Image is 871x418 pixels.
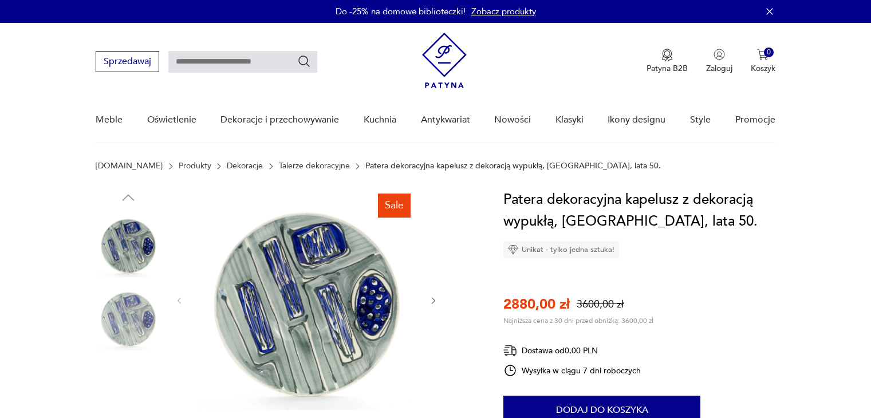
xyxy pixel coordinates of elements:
[508,245,518,255] img: Ikona diamentu
[751,63,775,74] p: Koszyk
[647,49,688,74] a: Ikona medaluPatyna B2B
[220,98,339,142] a: Dekoracje i przechowywanie
[179,161,211,171] a: Produkty
[690,98,711,142] a: Style
[555,98,584,142] a: Klasyki
[751,49,775,74] button: 0Koszyk
[378,194,411,218] div: Sale
[96,98,123,142] a: Meble
[764,48,774,57] div: 0
[503,295,570,314] p: 2880,00 zł
[421,98,470,142] a: Antykwariat
[96,285,161,350] img: Zdjęcie produktu Patera dekoracyjna kapelusz z dekoracją wypukłą, Włocławek, lata 50.
[577,297,624,311] p: 3600,00 zł
[96,212,161,277] img: Zdjęcie produktu Patera dekoracyjna kapelusz z dekoracją wypukłą, Włocławek, lata 50.
[735,98,775,142] a: Promocje
[365,161,661,171] p: Patera dekoracyjna kapelusz z dekoracją wypukłą, [GEOGRAPHIC_DATA], lata 50.
[647,63,688,74] p: Patyna B2B
[706,63,732,74] p: Zaloguj
[503,189,775,232] h1: Patera dekoracyjna kapelusz z dekoracją wypukłą, [GEOGRAPHIC_DATA], lata 50.
[279,161,350,171] a: Talerze dekoracyjne
[503,344,517,358] img: Ikona dostawy
[647,49,688,74] button: Patyna B2B
[422,33,467,88] img: Patyna - sklep z meblami i dekoracjami vintage
[661,49,673,61] img: Ikona medalu
[96,51,159,72] button: Sprzedawaj
[297,54,311,68] button: Szukaj
[227,161,263,171] a: Dekoracje
[757,49,768,60] img: Ikona koszyka
[714,49,725,60] img: Ikonka użytkownika
[494,98,531,142] a: Nowości
[608,98,665,142] a: Ikony designu
[503,344,641,358] div: Dostawa od 0,00 PLN
[706,49,732,74] button: Zaloguj
[471,6,536,17] a: Zobacz produkty
[196,189,417,410] img: Zdjęcie produktu Patera dekoracyjna kapelusz z dekoracją wypukłą, Włocławek, lata 50.
[336,6,466,17] p: Do -25% na domowe biblioteczki!
[96,58,159,66] a: Sprzedawaj
[96,161,163,171] a: [DOMAIN_NAME]
[503,316,653,325] p: Najniższa cena z 30 dni przed obniżką: 3600,00 zł
[503,241,619,258] div: Unikat - tylko jedna sztuka!
[503,364,641,377] div: Wysyłka w ciągu 7 dni roboczych
[147,98,196,142] a: Oświetlenie
[364,98,396,142] a: Kuchnia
